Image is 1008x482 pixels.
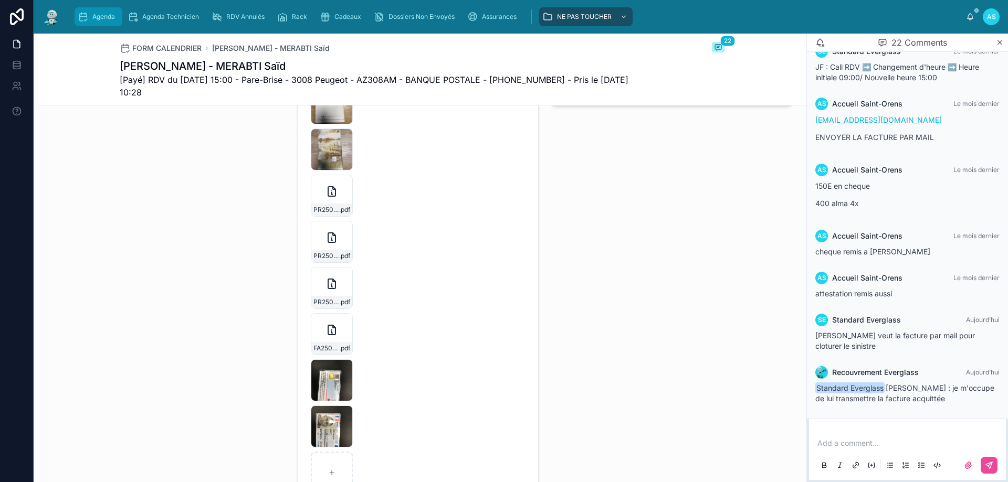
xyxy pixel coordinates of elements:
span: 22 [720,36,735,46]
span: Recouvrement Everglass [832,367,919,378]
button: 22 [712,42,724,55]
a: Cadeaux [317,7,369,26]
span: Accueil Saint-Orens [832,99,902,109]
span: Aujourd’hui [966,316,1000,324]
span: [Payé] RDV du [DATE] 15:00 - Pare-Brise - 3008 Peugeot - AZ308AM - BANQUE POSTALE - [PHONE_NUMBER... [120,73,646,99]
span: 22 Comments [891,36,947,49]
span: [PERSON_NAME] : je m'occupe de lui transmettre la facture acquittée [815,383,994,403]
span: AS [817,166,826,174]
a: Agenda Technicien [124,7,206,26]
span: Le mois dernier [953,166,1000,174]
span: AS [817,232,826,240]
span: NE PAS TOUCHER [557,13,612,21]
span: FORM CALENDRIER [132,43,202,53]
span: PR2507-1549 [313,206,339,214]
span: JF : Call RDV ➡️ Changement d'heure ➡️ Heure initiale 09:00/ Nouvelle heure 15:00 [815,62,979,82]
span: Le mois dernier [953,100,1000,108]
span: .pdf [339,298,350,306]
div: scrollable content [69,5,966,28]
a: [PERSON_NAME] - MERABTI Saïd [212,43,330,53]
a: NE PAS TOUCHER [539,7,633,26]
a: Rack [274,7,314,26]
span: AS [817,100,826,108]
h1: [PERSON_NAME] - MERABTI Saïd [120,59,646,73]
a: FORM CALENDRIER [120,43,202,53]
span: Accueil Saint-Orens [832,165,902,175]
span: Accueil Saint-Orens [832,273,902,283]
span: Assurances [482,13,517,21]
span: .pdf [339,344,350,352]
span: Agenda [92,13,115,21]
span: PR2507-1549-(1) [313,298,339,306]
a: RDV Annulés [208,7,272,26]
span: .pdf [339,206,350,214]
img: App logo [42,8,61,25]
span: Rack [292,13,307,21]
span: attestation remis aussi [815,289,892,298]
span: Accueil Saint-Orens [832,231,902,241]
span: Le mois dernier [953,274,1000,282]
span: Agenda Technicien [142,13,199,21]
span: FA2508-7385 [313,344,339,352]
a: Agenda [75,7,122,26]
span: [PERSON_NAME] veut la facture par mail pour cloturer le sinistre [815,331,975,350]
span: .pdf [339,252,350,260]
p: 150E en cheque [815,180,1000,191]
span: AS [817,274,826,282]
span: SE [818,316,826,324]
p: ENVOYER LA FACTURE PAR MAIL [815,132,1000,143]
span: Standard Everglass [832,315,901,325]
span: Standard Everglass [815,382,885,393]
a: Assurances [464,7,524,26]
span: RDV Annulés [226,13,265,21]
p: 400 alma 4x [815,198,1000,209]
span: Le mois dernier [953,232,1000,240]
span: Aujourd’hui [966,368,1000,376]
span: AS [987,13,996,21]
span: Dossiers Non Envoyés [388,13,455,21]
span: PR2507-1549 [313,252,339,260]
a: Dossiers Non Envoyés [371,7,462,26]
span: cheque remis a [PERSON_NAME] [815,247,930,256]
span: Cadeaux [334,13,361,21]
a: [EMAIL_ADDRESS][DOMAIN_NAME] [815,115,942,124]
